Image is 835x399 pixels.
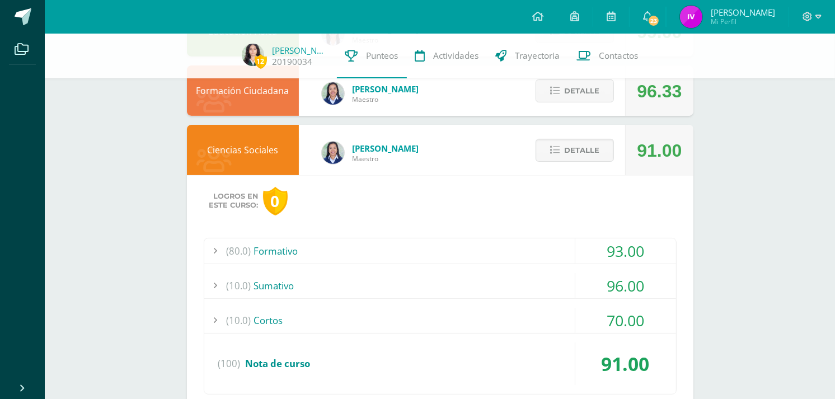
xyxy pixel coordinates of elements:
[242,44,264,66] img: e484bfb8fca8785d6216b8c16235e2c5.png
[599,50,639,62] span: Contactos
[273,56,313,68] a: 20190034
[575,308,676,333] div: 70.00
[434,50,479,62] span: Actividades
[353,143,419,154] span: [PERSON_NAME]
[246,357,311,370] span: Nota de curso
[711,17,775,26] span: Mi Perfil
[322,142,344,164] img: 0720b70caab395a5f554da48e8831271.png
[711,7,775,18] span: [PERSON_NAME]
[337,34,407,78] a: Punteos
[255,54,267,68] span: 12
[564,140,599,161] span: Detalle
[367,50,398,62] span: Punteos
[536,79,614,102] button: Detalle
[569,34,647,78] a: Contactos
[227,308,251,333] span: (10.0)
[487,34,569,78] a: Trayectoria
[353,95,419,104] span: Maestro
[575,238,676,264] div: 93.00
[407,34,487,78] a: Actividades
[204,238,676,264] div: Formativo
[515,50,560,62] span: Trayectoria
[353,154,419,163] span: Maestro
[218,342,241,385] span: (100)
[263,187,288,215] div: 0
[227,273,251,298] span: (10.0)
[575,342,676,385] div: 91.00
[204,308,676,333] div: Cortos
[680,6,702,28] img: 63131e9f9ecefa68a367872e9c6fe8c2.png
[273,45,329,56] a: [PERSON_NAME]
[564,81,599,101] span: Detalle
[227,238,251,264] span: (80.0)
[187,125,299,175] div: Ciencias Sociales
[322,82,344,105] img: 0720b70caab395a5f554da48e8831271.png
[637,66,682,116] div: 96.33
[209,192,259,210] span: Logros en este curso:
[637,125,682,176] div: 91.00
[575,273,676,298] div: 96.00
[187,65,299,116] div: Formación Ciudadana
[536,139,614,162] button: Detalle
[353,83,419,95] span: [PERSON_NAME]
[204,273,676,298] div: Sumativo
[648,15,660,27] span: 23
